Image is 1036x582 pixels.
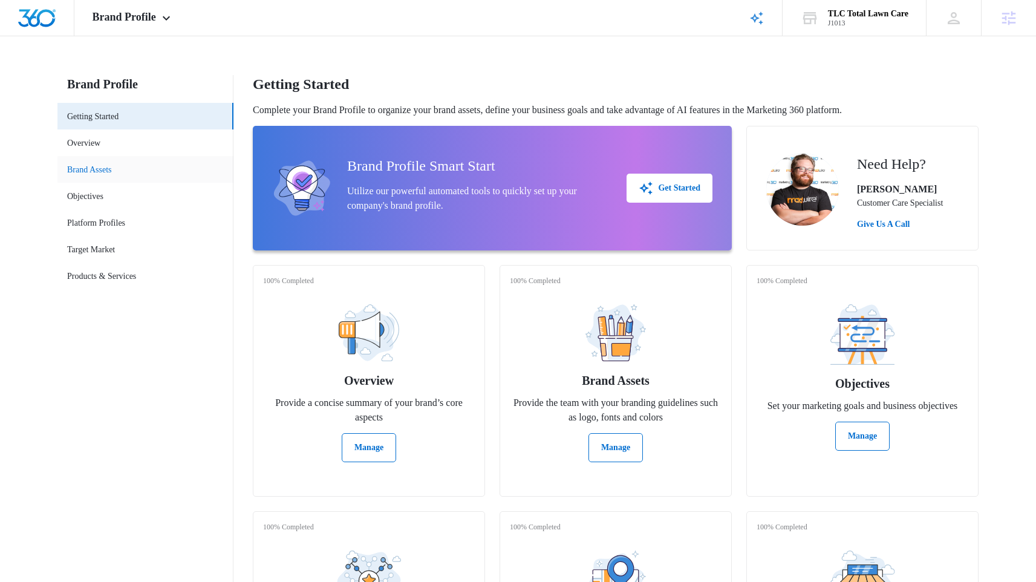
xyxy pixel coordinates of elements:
[347,155,607,177] h2: Brand Profile Smart Start
[835,374,890,393] h2: Objectives
[67,217,125,229] a: Platform Profiles
[588,433,643,462] button: Manage
[766,153,839,226] img: Nigel Ticknor
[639,181,700,195] div: Get Started
[510,522,561,532] p: 100% Completed
[582,371,650,390] h2: Brand Assets
[828,19,908,27] div: account id
[263,275,314,286] p: 100% Completed
[510,275,561,286] p: 100% Completed
[93,11,156,24] span: Brand Profile
[857,197,943,209] p: Customer Care Specialist
[253,103,979,117] p: Complete your Brand Profile to organize your brand assets, define your business goals and take ad...
[253,75,349,93] h1: Getting Started
[57,75,233,93] h2: Brand Profile
[857,182,943,197] p: [PERSON_NAME]
[342,433,396,462] button: Manage
[746,265,979,497] a: 100% CompletedObjectivesSet your marketing goals and business objectivesManage
[67,137,100,149] a: Overview
[757,522,807,532] p: 100% Completed
[767,399,958,413] p: Set your marketing goals and business objectives
[67,243,115,256] a: Target Market
[347,184,607,213] p: Utilize our powerful automated tools to quickly set up your company's brand profile.
[500,265,732,497] a: 100% CompletedBrand AssetsProvide the team with your branding guidelines such as logo, fonts and ...
[835,422,890,451] button: Manage
[253,265,485,497] a: 100% CompletedOverviewProvide a concise summary of your brand’s core aspectsManage
[67,270,136,283] a: Products & Services
[757,275,807,286] p: 100% Completed
[344,371,394,390] h2: Overview
[857,218,943,231] a: Give Us A Call
[67,190,103,203] a: Objectives
[67,110,119,123] a: Getting Started
[263,396,475,425] p: Provide a concise summary of your brand’s core aspects
[67,163,112,176] a: Brand Assets
[828,9,908,19] div: account name
[263,522,314,532] p: 100% Completed
[510,396,722,425] p: Provide the team with your branding guidelines such as logo, fonts and colors
[627,174,712,203] button: Get Started
[857,153,943,175] h2: Need Help?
